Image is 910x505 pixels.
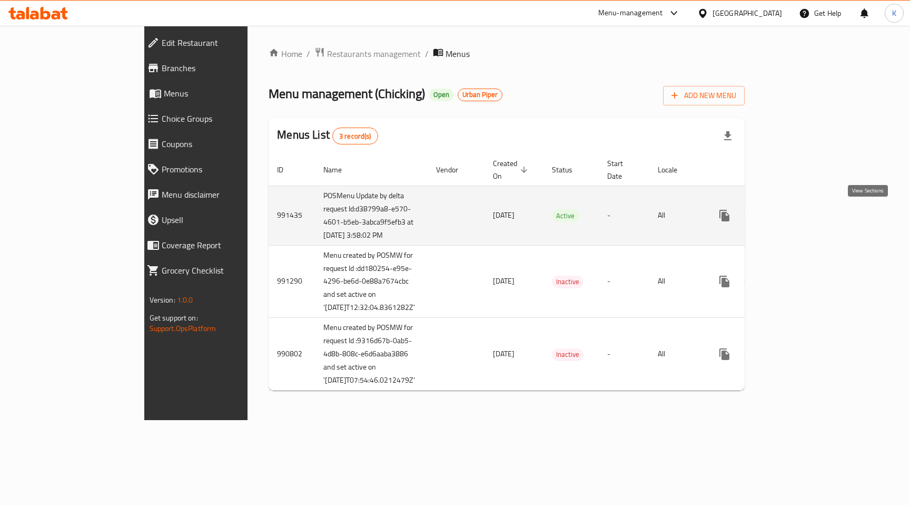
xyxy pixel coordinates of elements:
button: Change Status [737,203,763,228]
span: [DATE] [493,208,515,222]
span: Coverage Report [162,239,288,251]
td: Menu created by POSMW for request Id :dd180254-e95e-4296-be6d-0e88a7674cbc and set active on '[DA... [315,245,428,318]
li: / [306,47,310,60]
th: Actions [704,154,822,186]
a: Menus [139,81,296,106]
div: Open [429,89,453,101]
nav: breadcrumb [269,47,745,61]
table: enhanced table [269,154,822,391]
div: Inactive [552,348,583,361]
span: Edit Restaurant [162,36,288,49]
span: Version: [150,293,175,307]
a: Coupons [139,131,296,157]
a: Grocery Checklist [139,258,296,283]
div: Active [552,209,579,222]
div: [GEOGRAPHIC_DATA] [713,7,782,19]
span: Grocery Checklist [162,264,288,277]
a: Menu disclaimer [139,182,296,207]
button: more [712,203,737,228]
td: All [649,245,704,318]
td: - [599,186,649,245]
span: 1.0.0 [177,293,193,307]
button: Change Status [737,269,763,294]
span: Menu management ( Chicking ) [269,82,425,105]
span: Inactive [552,276,583,288]
span: Menus [446,47,470,60]
span: ID [277,163,297,176]
span: Coupons [162,138,288,150]
div: Export file [715,123,740,149]
span: [DATE] [493,347,515,361]
span: Start Date [607,157,637,182]
span: Add New Menu [671,89,736,102]
a: Restaurants management [314,47,421,61]
span: Open [429,90,453,99]
span: [DATE] [493,274,515,288]
button: more [712,342,737,367]
a: Support.OpsPlatform [150,322,216,335]
span: Vendor [436,163,472,176]
span: Promotions [162,163,288,176]
span: Inactive [552,348,583,361]
button: Change Status [737,342,763,367]
a: Promotions [139,157,296,182]
td: - [599,245,649,318]
span: Restaurants management [327,47,421,60]
a: Upsell [139,207,296,232]
button: more [712,269,737,294]
span: Upsell [162,213,288,226]
span: 3 record(s) [333,131,378,141]
td: All [649,186,704,245]
span: Active [552,210,579,222]
li: / [425,47,429,60]
span: Locale [658,163,691,176]
h2: Menus List [277,127,378,144]
span: Branches [162,62,288,74]
a: Branches [139,55,296,81]
span: Name [323,163,355,176]
span: Menu disclaimer [162,188,288,201]
span: Menus [164,87,288,100]
a: Choice Groups [139,106,296,131]
div: Menu-management [598,7,663,20]
td: Menu created by POSMW for request Id :9316d67b-0ab5-4d8b-808c-e6d6aaba3886 and set active on '[DA... [315,318,428,391]
span: Urban Piper [458,90,502,99]
a: Coverage Report [139,232,296,258]
button: Add New Menu [663,86,745,105]
td: All [649,318,704,391]
span: Created On [493,157,531,182]
span: Status [552,163,586,176]
span: Get support on: [150,311,198,325]
span: Choice Groups [162,112,288,125]
div: Total records count [332,128,378,144]
td: POSMenu Update by delta request Id:d38799a8-e570-4601-b5eb-3abca9f5efb3 at [DATE] 3:58:02 PM [315,186,428,245]
span: K [892,7,896,19]
a: Edit Restaurant [139,30,296,55]
td: - [599,318,649,391]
